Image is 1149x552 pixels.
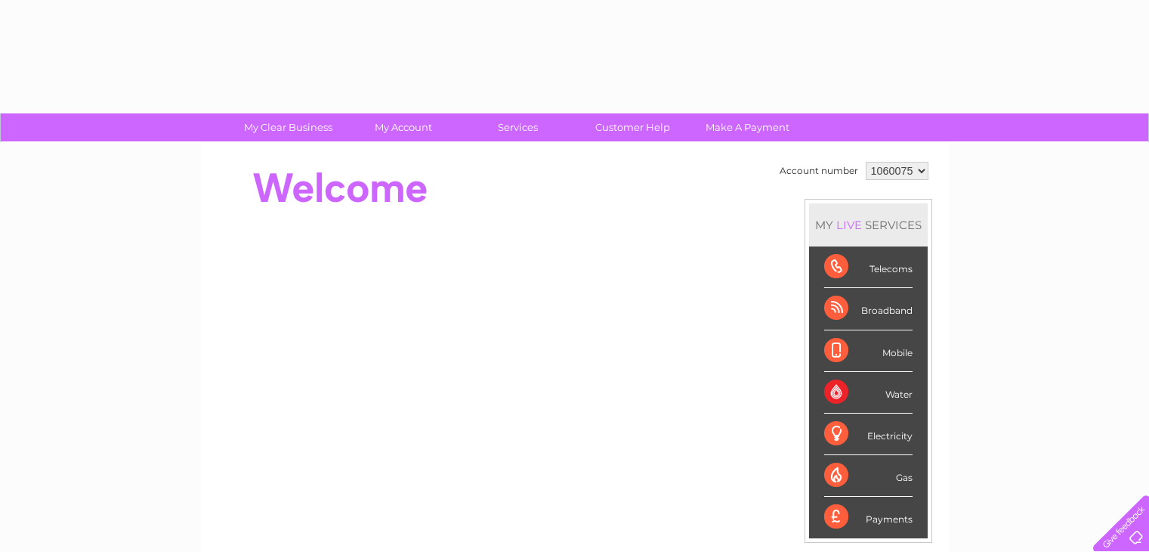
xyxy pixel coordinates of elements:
[685,113,810,141] a: Make A Payment
[341,113,465,141] a: My Account
[570,113,695,141] a: Customer Help
[824,372,913,414] div: Water
[824,497,913,538] div: Payments
[809,203,928,247] div: MY SERVICES
[824,330,913,372] div: Mobile
[776,158,862,184] td: Account number
[824,455,913,497] div: Gas
[456,113,580,141] a: Services
[824,247,913,288] div: Telecoms
[226,113,351,141] a: My Clear Business
[824,414,913,455] div: Electricity
[833,218,865,232] div: LIVE
[824,288,913,330] div: Broadband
